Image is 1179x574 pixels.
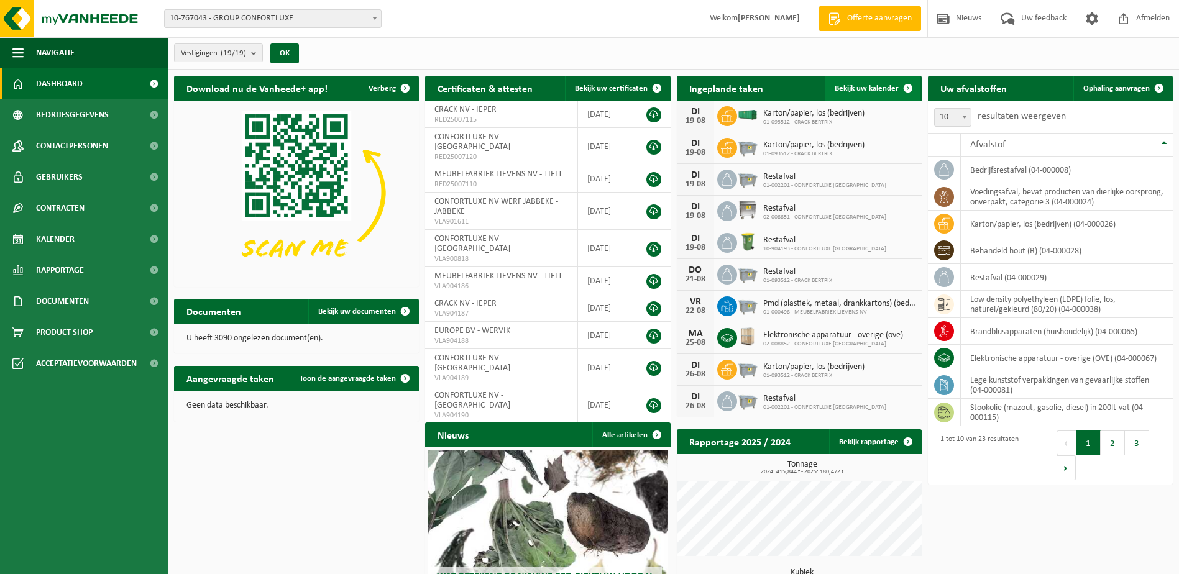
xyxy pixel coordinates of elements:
span: VLA904190 [434,411,568,421]
img: HK-XA-40-GN-00 [737,109,758,121]
span: Pmd (plastiek, metaal, drankkartons) (bedrijven) [763,299,915,309]
img: Download de VHEPlus App [174,101,419,285]
span: 10-767043 - GROUP CONFORTLUXE [165,10,381,27]
span: EUROPE BV - WERVIK [434,326,510,335]
span: RED25007120 [434,152,568,162]
span: CONFORTLUXE NV - [GEOGRAPHIC_DATA] [434,132,510,152]
span: CONFORTLUXE NV WERF JABBEKE - JABBEKE [434,197,558,216]
td: restafval (04-000029) [961,264,1173,291]
span: VLA904188 [434,336,568,346]
span: Navigatie [36,37,75,68]
div: 19-08 [683,117,708,125]
span: Ophaling aanvragen [1083,84,1150,93]
span: 10 [935,109,971,126]
span: Vestigingen [181,44,246,63]
a: Bekijk uw documenten [308,299,418,324]
td: [DATE] [578,294,633,322]
img: WB-2500-GAL-GY-01 [737,168,758,189]
div: MA [683,329,708,339]
span: RED25007110 [434,180,568,189]
span: Karton/papier, los (bedrijven) [763,140,865,150]
div: DI [683,107,708,117]
span: CRACK NV - IEPER [434,105,497,114]
td: [DATE] [578,386,633,424]
div: 19-08 [683,212,708,221]
h2: Documenten [174,299,254,323]
span: CONFORTLUXE NV - [GEOGRAPHIC_DATA] [434,391,510,410]
span: 01-000498 - MEUBELFABRIEK LIEVENS NV [763,309,915,316]
span: Afvalstof [970,140,1006,150]
h2: Certificaten & attesten [425,76,545,100]
td: karton/papier, los (bedrijven) (04-000026) [961,211,1173,237]
span: Dashboard [36,68,83,99]
div: DI [683,360,708,370]
div: DI [683,202,708,212]
span: VLA904189 [434,373,568,383]
span: 01-002201 - CONFORTLUXE [GEOGRAPHIC_DATA] [763,182,886,189]
label: resultaten weergeven [978,111,1066,121]
td: [DATE] [578,193,633,230]
div: DO [683,265,708,275]
img: WB-2500-GAL-GY-01 [737,358,758,379]
span: MEUBELFABRIEK LIEVENS NV - TIELT [434,271,562,281]
div: DI [683,392,708,402]
span: 10-767043 - GROUP CONFORTLUXE [164,9,382,28]
span: Bedrijfsgegevens [36,99,109,130]
span: RED25007115 [434,115,568,125]
button: Verberg [359,76,418,101]
span: Toon de aangevraagde taken [300,375,396,383]
count: (19/19) [221,49,246,57]
span: Gebruikers [36,162,83,193]
h3: Tonnage [683,460,922,475]
button: 3 [1125,430,1149,455]
span: Elektronische apparatuur - overige (ove) [763,330,903,340]
strong: [PERSON_NAME] [738,14,800,23]
div: 22-08 [683,307,708,316]
span: Documenten [36,286,89,317]
h2: Download nu de Vanheede+ app! [174,76,340,100]
span: Bekijk uw kalender [835,84,899,93]
p: Geen data beschikbaar. [186,401,406,410]
td: voedingsafval, bevat producten van dierlijke oorsprong, onverpakt, categorie 3 (04-000024) [961,183,1173,211]
a: Bekijk uw kalender [825,76,920,101]
span: Bekijk uw certificaten [575,84,648,93]
td: lege kunststof verpakkingen van gevaarlijke stoffen (04-000081) [961,371,1173,399]
h2: Aangevraagde taken [174,366,287,390]
td: [DATE] [578,128,633,165]
button: 1 [1076,430,1101,455]
div: 19-08 [683,180,708,189]
td: [DATE] [578,267,633,294]
td: brandblusapparaten (huishoudelijk) (04-000065) [961,318,1173,345]
td: [DATE] [578,165,633,193]
td: elektronische apparatuur - overige (OVE) (04-000067) [961,345,1173,371]
div: VR [683,297,708,307]
button: Previous [1057,430,1076,455]
span: 02-008852 - CONFORTLUXE [GEOGRAPHIC_DATA] [763,340,903,348]
span: Verberg [369,84,396,93]
span: Rapportage [36,255,84,286]
span: Kalender [36,224,75,255]
span: Restafval [763,394,886,404]
span: Bekijk uw documenten [318,307,396,316]
a: Bekijk uw certificaten [565,76,669,101]
span: Restafval [763,267,832,277]
button: OK [270,43,299,63]
div: 26-08 [683,402,708,411]
span: Restafval [763,172,886,182]
div: DI [683,170,708,180]
img: WB-2500-GAL-GY-01 [737,294,758,316]
td: [DATE] [578,230,633,267]
span: Product Shop [36,317,93,348]
span: VLA904186 [434,281,568,291]
div: 21-08 [683,275,708,284]
span: 01-002201 - CONFORTLUXE [GEOGRAPHIC_DATA] [763,404,886,411]
button: Next [1057,455,1076,480]
div: DI [683,234,708,244]
span: MEUBELFABRIEK LIEVENS NV - TIELT [434,170,562,179]
td: behandeld hout (B) (04-000028) [961,237,1173,264]
span: Karton/papier, los (bedrijven) [763,109,865,119]
span: Restafval [763,235,886,245]
span: 10 [934,108,971,127]
span: CONFORTLUXE NV - [GEOGRAPHIC_DATA] [434,234,510,253]
span: CONFORTLUXE NV - [GEOGRAPHIC_DATA] [434,353,510,373]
